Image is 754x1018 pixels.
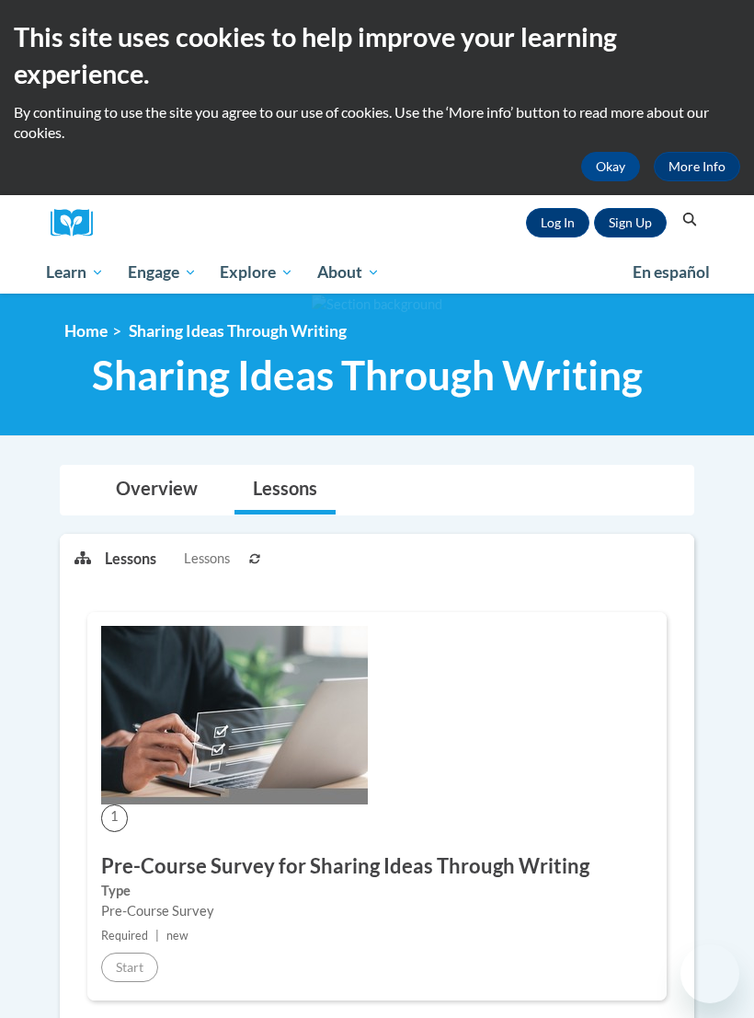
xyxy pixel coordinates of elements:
[46,261,104,283] span: Learn
[14,102,740,143] p: By continuing to use the site you agree to our use of cookies. Use the ‘More info’ button to read...
[64,321,108,341] a: Home
[101,804,128,831] span: 1
[101,953,158,982] button: Start
[14,18,740,93] h2: This site uses cookies to help improve your learning experience.
[101,901,653,921] div: Pre-Course Survey
[51,209,106,237] a: Cox Campus
[317,261,380,283] span: About
[208,251,305,294] a: Explore
[184,549,230,569] span: Lessons
[312,295,442,315] img: Section background
[633,262,710,282] span: En español
[92,351,643,399] span: Sharing Ideas Through Writing
[101,626,368,804] img: Course Image
[101,929,148,943] span: Required
[526,208,589,237] a: Log In
[34,251,116,294] a: Learn
[155,929,159,943] span: |
[594,208,667,237] a: Register
[129,321,347,341] span: Sharing Ideas Through Writing
[32,251,722,294] div: Main menu
[105,549,156,569] p: Lessons
[220,261,293,283] span: Explore
[234,466,336,515] a: Lessons
[51,209,106,237] img: Logo brand
[128,261,197,283] span: Engage
[97,466,216,515] a: Overview
[676,209,703,231] button: Search
[680,944,739,1003] iframe: Button to launch messaging window
[101,881,653,901] label: Type
[654,152,740,181] a: More Info
[116,251,209,294] a: Engage
[581,152,640,181] button: Okay
[621,253,722,292] a: En español
[305,251,392,294] a: About
[166,929,188,943] span: new
[101,852,653,881] h3: Pre-Course Survey for Sharing Ideas Through Writing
